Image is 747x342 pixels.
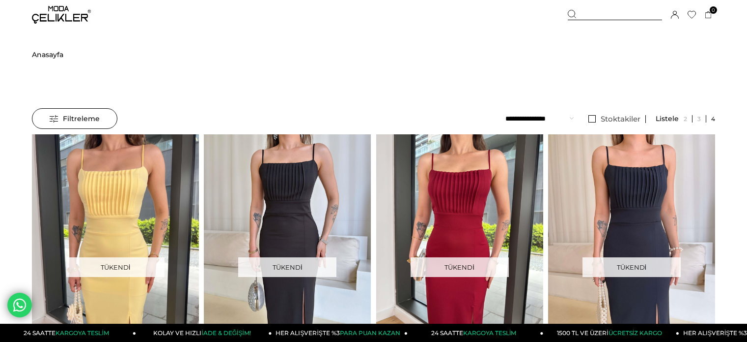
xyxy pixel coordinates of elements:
[463,329,516,337] span: KARGOYA TESLİM
[32,30,63,80] li: >
[50,109,100,128] span: Filtreleme
[710,6,717,14] span: 0
[609,329,662,337] span: ÜCRETSİZ KARGO
[201,329,250,337] span: İADE & DEĞİŞİM!
[601,114,640,124] span: Stoktakiler
[408,324,544,342] a: 24 SAATTEKARGOYA TESLİM
[136,324,272,342] a: KOLAY VE HIZLIİADE & DEĞİŞİM!
[0,324,137,342] a: 24 SAATTEKARGOYA TESLİM
[32,30,63,80] a: Anasayfa
[272,324,408,342] a: HER ALIŞVERİŞTE %3PARA PUAN KAZAN
[32,6,91,24] img: logo
[583,115,646,123] a: Stoktakiler
[705,11,712,19] a: 0
[340,329,400,337] span: PARA PUAN KAZAN
[544,324,680,342] a: 1500 TL VE ÜZERİÜCRETSİZ KARGO
[55,329,109,337] span: KARGOYA TESLİM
